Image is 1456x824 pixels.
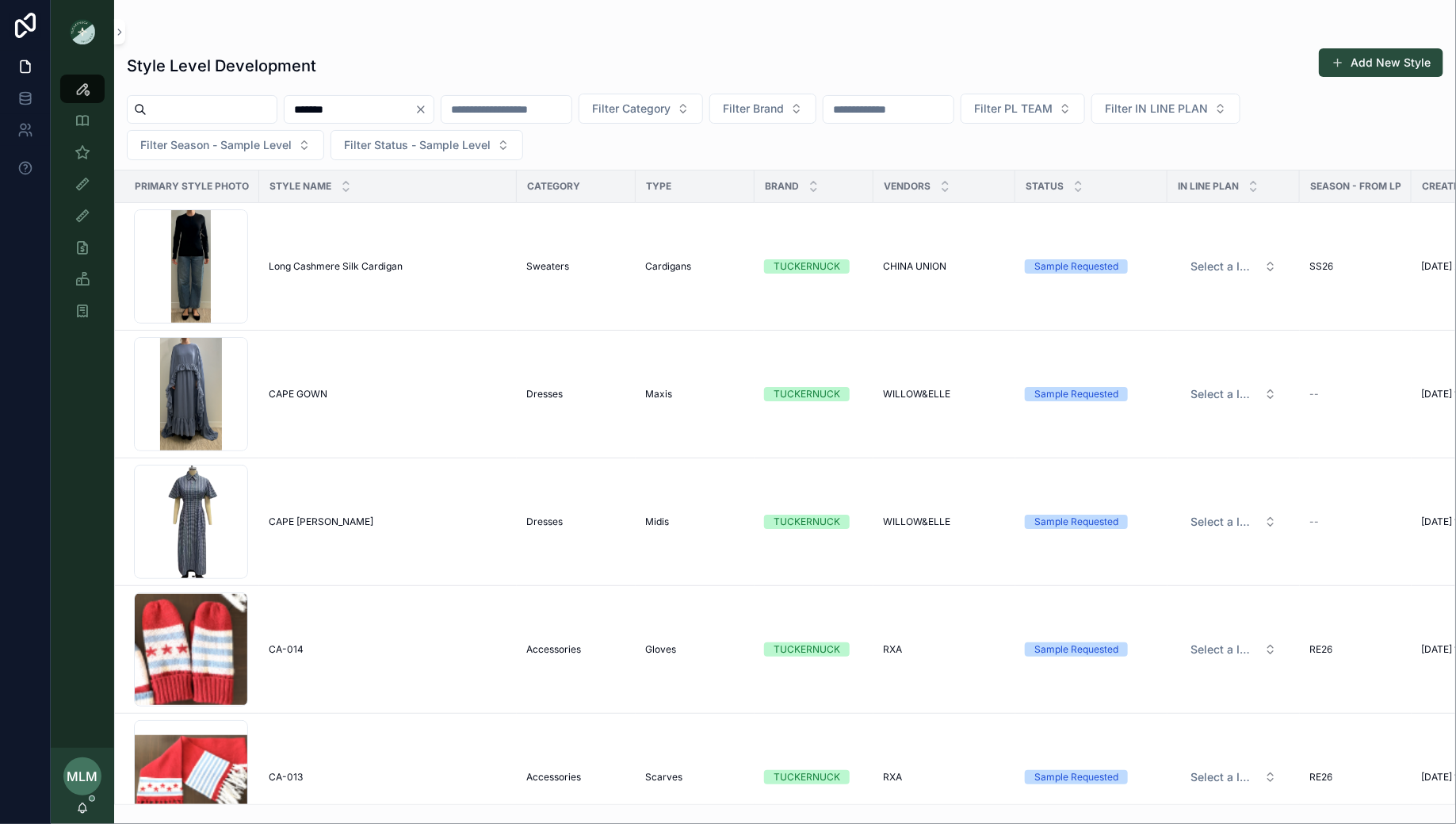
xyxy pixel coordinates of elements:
a: Select Button [1177,762,1290,792]
span: Type [646,180,671,193]
button: Select Button [1178,635,1290,664]
a: Select Button [1177,251,1290,282]
a: TUCKERNUCK [764,642,864,657]
button: Select Button [961,94,1085,124]
div: Sample Requested [1034,515,1118,529]
button: Select Button [1178,763,1290,791]
span: Cardigans [645,260,691,273]
span: Filter Category [592,101,671,117]
span: Accessories [526,771,581,784]
span: CAPE [PERSON_NAME] [269,515,373,528]
a: Sample Requested [1025,642,1158,657]
a: Cardigans [645,260,745,273]
button: Select Button [1178,252,1290,281]
div: TUCKERNUCK [774,642,840,657]
a: Gloves [645,643,745,656]
button: Add New Style [1319,48,1443,77]
a: RXA [883,771,1006,784]
div: Sample Requested [1034,642,1118,657]
a: CAPE GOWN [269,388,507,401]
span: Select a IN LINE PLAN [1190,769,1258,785]
div: TUCKERNUCK [774,259,840,274]
span: Filter IN LINE PLAN [1105,101,1208,117]
a: TUCKERNUCK [764,259,864,274]
a: TUCKERNUCK [764,387,864,401]
a: Maxis [645,388,745,401]
span: RXA [883,771,902,784]
span: Select a IN LINE PLAN [1190,386,1258,402]
a: Long Cashmere Silk Cardigan [269,260,507,273]
a: RE26 [1309,771,1402,784]
span: Select a IN LINE PLAN [1190,642,1258,657]
span: Maxis [645,388,672,401]
a: Dresses [526,515,626,528]
span: SS26 [1309,260,1333,273]
div: TUCKERNUCK [774,387,840,401]
span: Season - From LP [1310,180,1401,193]
span: CAPE GOWN [269,388,327,401]
a: CHINA UNION [883,260,1006,273]
span: Select a IN LINE PLAN [1190,259,1258,274]
span: RE26 [1309,643,1332,656]
span: MLM [67,767,98,786]
a: Select Button [1177,634,1290,665]
span: Vendors [884,180,931,193]
span: Filter PL TEAM [974,101,1053,117]
button: Select Button [331,130,523,160]
button: Clear [415,103,434,116]
a: WILLOW&ELLE [883,388,1006,401]
span: Style Name [269,180,331,193]
button: Select Button [1178,380,1290,408]
a: WILLOW&ELLE [883,515,1006,528]
a: -- [1309,388,1402,401]
a: Sample Requested [1025,770,1158,784]
span: Dresses [526,388,563,401]
button: Select Button [709,94,816,124]
span: Scarves [645,771,682,784]
span: Primary Style Photo [135,180,249,193]
button: Select Button [1178,508,1290,536]
span: Gloves [645,643,676,656]
span: -- [1309,515,1319,528]
div: TUCKERNUCK [774,515,840,529]
div: scrollable content [51,63,114,346]
span: Long Cashmere Silk Cardigan [269,260,403,273]
img: App logo [70,19,95,44]
a: Scarves [645,771,745,784]
span: WILLOW&ELLE [883,515,950,528]
a: TUCKERNUCK [764,770,864,784]
span: Filter Brand [723,101,784,117]
div: Sample Requested [1034,259,1118,274]
a: CA-014 [269,643,507,656]
a: Accessories [526,771,626,784]
span: -- [1309,388,1319,401]
span: CA-014 [269,643,304,656]
span: Accessories [526,643,581,656]
div: TUCKERNUCK [774,770,840,784]
span: RE26 [1309,771,1332,784]
button: Select Button [579,94,703,124]
span: IN LINE PLAN [1178,180,1239,193]
a: -- [1309,515,1402,528]
span: CHINA UNION [883,260,946,273]
a: Sample Requested [1025,515,1158,529]
a: Select Button [1177,379,1290,409]
span: WILLOW&ELLE [883,388,950,401]
a: Sample Requested [1025,387,1158,401]
a: CA-013 [269,771,507,784]
a: Accessories [526,643,626,656]
a: Select Button [1177,507,1290,537]
h1: Style Level Development [127,55,316,77]
a: Sample Requested [1025,259,1158,274]
div: Sample Requested [1034,387,1118,401]
a: TUCKERNUCK [764,515,864,529]
a: Midis [645,515,745,528]
a: RE26 [1309,643,1402,656]
span: Brand [765,180,799,193]
span: Filter Status - Sample Level [344,137,491,153]
a: SS26 [1309,260,1402,273]
a: Dresses [526,388,626,401]
a: Sweaters [526,260,626,273]
a: CAPE [PERSON_NAME] [269,515,507,528]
